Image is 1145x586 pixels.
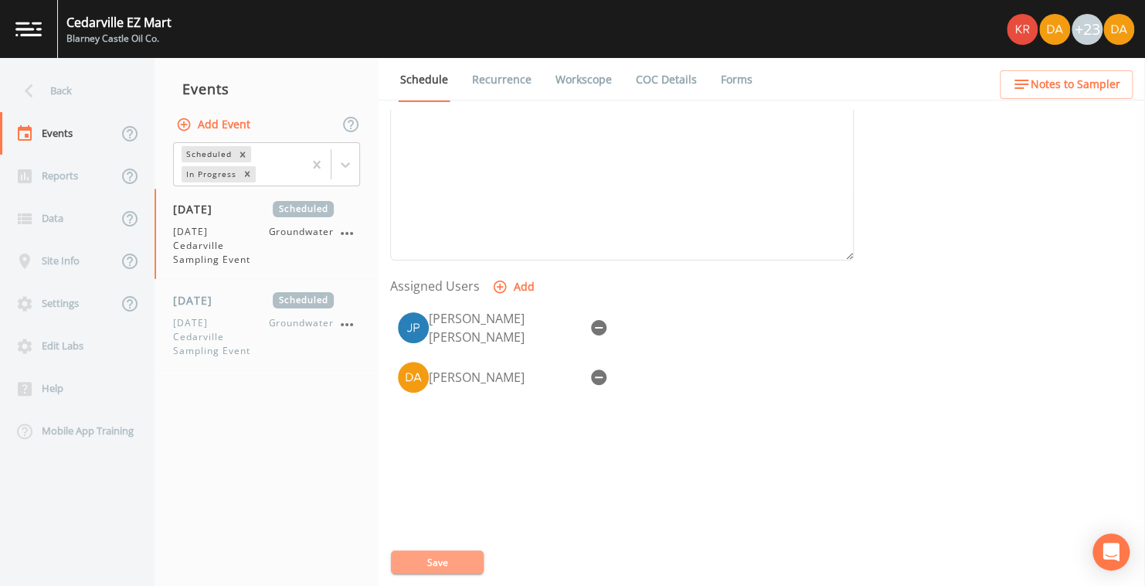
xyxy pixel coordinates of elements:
[66,32,172,46] div: Blarney Castle Oil Co.
[173,111,257,139] button: Add Event
[470,58,534,101] a: Recurrence
[155,70,379,108] div: Events
[429,309,583,346] div: [PERSON_NAME] [PERSON_NAME]
[634,58,699,101] a: COC Details
[1007,14,1038,45] img: 9a4c6f9530af67ee54a4b0b5594f06ff
[173,225,268,267] span: [DATE] Cedarville Sampling Event
[1039,14,1070,45] img: e87f1c0e44c1658d59337c30f0e43455
[553,58,614,101] a: Workscope
[182,166,239,182] div: In Progress
[398,312,429,343] img: 41241ef155101aa6d92a04480b0d0000
[1103,14,1134,45] img: e87f1c0e44c1658d59337c30f0e43455
[273,292,334,308] span: Scheduled
[268,225,334,267] span: Groundwater
[173,292,223,308] span: [DATE]
[66,13,172,32] div: Cedarville EZ Mart
[239,166,256,182] div: Remove In Progress
[489,273,541,302] button: Add
[1038,14,1071,45] div: David A Olpere
[1031,75,1120,94] span: Notes to Sampler
[182,146,234,162] div: Scheduled
[155,280,379,371] a: [DATE]Scheduled[DATE] Cedarville Sampling EventGroundwater
[391,550,484,574] button: Save
[398,362,429,393] img: e87f1c0e44c1658d59337c30f0e43455
[173,201,223,217] span: [DATE]
[390,277,480,295] label: Assigned Users
[15,22,42,36] img: logo
[429,368,583,387] div: [PERSON_NAME]
[719,58,755,101] a: Forms
[173,316,268,358] span: [DATE] Cedarville Sampling Event
[398,58,450,102] a: Schedule
[1072,14,1103,45] div: +23
[268,316,334,358] span: Groundwater
[155,189,379,280] a: [DATE]Scheduled[DATE] Cedarville Sampling EventGroundwater
[1006,14,1038,45] div: Kristine Romanik
[1000,70,1133,99] button: Notes to Sampler
[1092,533,1130,571] div: Open Intercom Messenger
[234,146,251,162] div: Remove Scheduled
[273,201,334,217] span: Scheduled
